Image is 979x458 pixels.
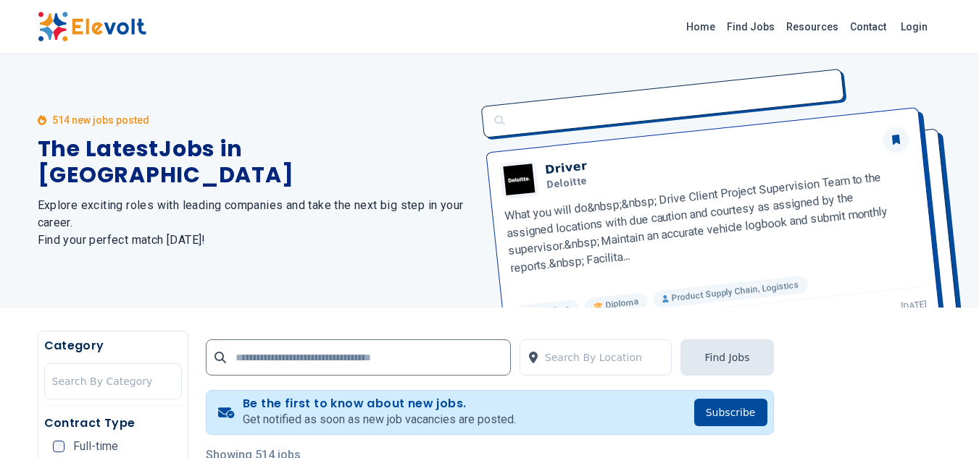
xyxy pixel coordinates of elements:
h1: The Latest Jobs in [GEOGRAPHIC_DATA] [38,136,472,188]
button: Find Jobs [680,339,773,376]
h2: Explore exciting roles with leading companies and take the next big step in your career. Find you... [38,197,472,249]
p: Get notified as soon as new job vacancies are posted. [243,411,516,428]
h4: Be the first to know about new jobs. [243,396,516,411]
a: Contact [844,15,892,38]
a: Resources [780,15,844,38]
a: Find Jobs [721,15,780,38]
button: Subscribe [694,399,767,426]
span: Full-time [73,441,118,452]
h5: Contract Type [44,415,182,432]
img: Elevolt [38,12,146,42]
p: 514 new jobs posted [52,113,149,127]
input: Full-time [53,441,64,452]
a: Home [680,15,721,38]
a: Login [892,12,936,41]
h5: Category [44,337,182,355]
